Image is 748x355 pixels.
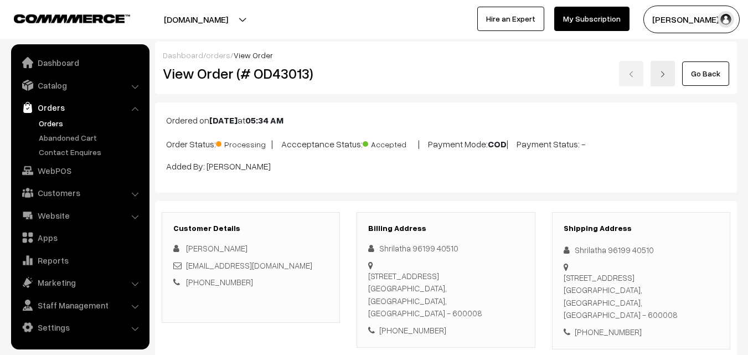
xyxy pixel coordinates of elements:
b: COD [488,138,507,150]
a: Abandoned Cart [36,132,146,143]
div: [PHONE_NUMBER] [564,326,719,338]
a: Go Back [682,61,729,86]
a: Hire an Expert [477,7,544,31]
span: [PERSON_NAME] [186,243,247,253]
a: Contact Enquires [36,146,146,158]
a: Website [14,205,146,225]
a: Settings [14,317,146,337]
a: [EMAIL_ADDRESS][DOMAIN_NAME] [186,260,312,270]
p: Added By: [PERSON_NAME] [166,160,726,173]
button: [DOMAIN_NAME] [125,6,267,33]
p: Order Status: | Accceptance Status: | Payment Mode: | Payment Status: - [166,136,726,151]
span: Accepted [363,136,418,150]
img: user [718,11,734,28]
a: Catalog [14,75,146,95]
div: [PHONE_NUMBER] [368,324,523,337]
a: Orders [14,97,146,117]
img: right-arrow.png [659,71,666,78]
a: Marketing [14,272,146,292]
a: orders [206,50,230,60]
b: 05:34 AM [245,115,283,126]
a: Orders [36,117,146,129]
h3: Billing Address [368,224,523,233]
h2: View Order (# OD43013) [163,65,341,82]
a: Dashboard [14,53,146,73]
a: [PHONE_NUMBER] [186,277,253,287]
a: My Subscription [554,7,630,31]
h3: Shipping Address [564,224,719,233]
button: [PERSON_NAME] s… [643,6,740,33]
a: Customers [14,183,146,203]
span: Processing [216,136,271,150]
a: Reports [14,250,146,270]
a: Staff Management [14,295,146,315]
div: / / [163,49,729,61]
h3: Customer Details [173,224,328,233]
a: Dashboard [163,50,203,60]
div: Shrilatha 96199 40510 [368,242,523,255]
span: View Order [234,50,273,60]
a: WebPOS [14,161,146,181]
img: COMMMERCE [14,14,130,23]
a: Apps [14,228,146,248]
a: COMMMERCE [14,11,111,24]
b: [DATE] [209,115,238,126]
p: Ordered on at [166,114,726,127]
div: [STREET_ADDRESS] [GEOGRAPHIC_DATA], [GEOGRAPHIC_DATA], [GEOGRAPHIC_DATA] - 600008 [368,270,523,320]
div: [STREET_ADDRESS] [GEOGRAPHIC_DATA], [GEOGRAPHIC_DATA], [GEOGRAPHIC_DATA] - 600008 [564,271,719,321]
div: Shrilatha 96199 40510 [564,244,719,256]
